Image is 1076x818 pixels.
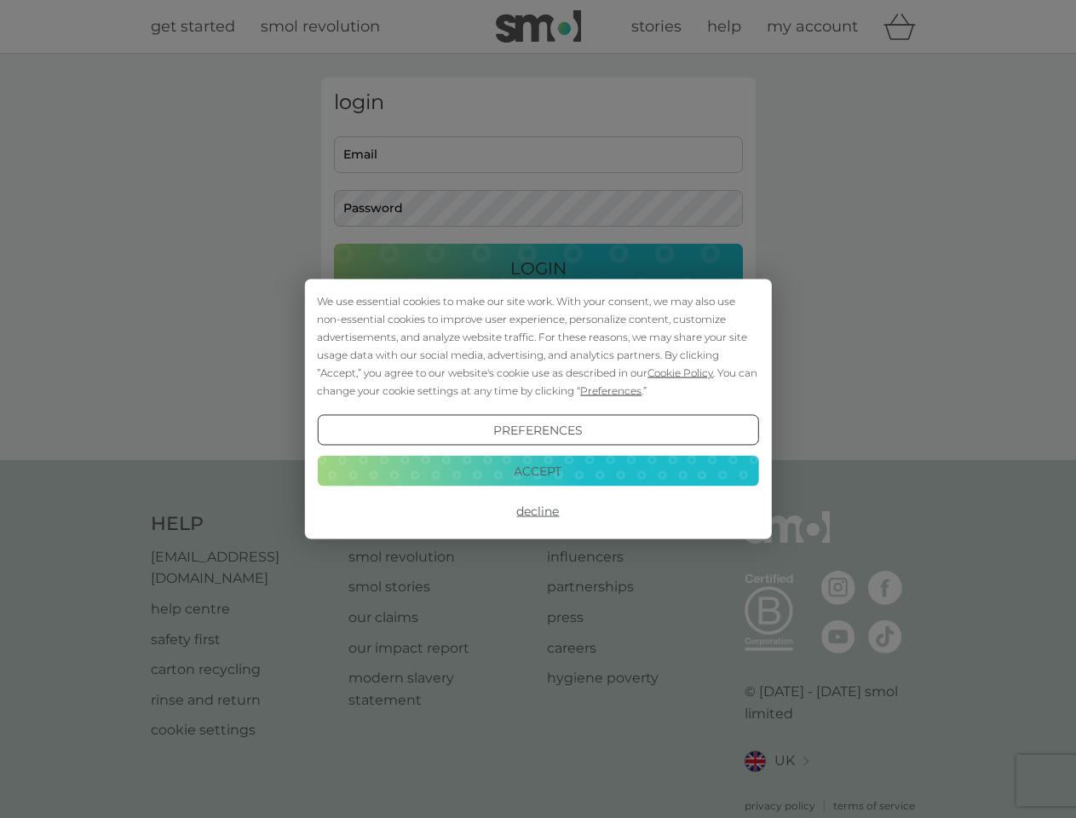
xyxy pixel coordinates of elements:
[317,496,758,527] button: Decline
[317,455,758,486] button: Accept
[317,415,758,446] button: Preferences
[304,279,771,539] div: Cookie Consent Prompt
[647,366,713,379] span: Cookie Policy
[580,384,642,397] span: Preferences
[317,292,758,400] div: We use essential cookies to make our site work. With your consent, we may also use non-essential ...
